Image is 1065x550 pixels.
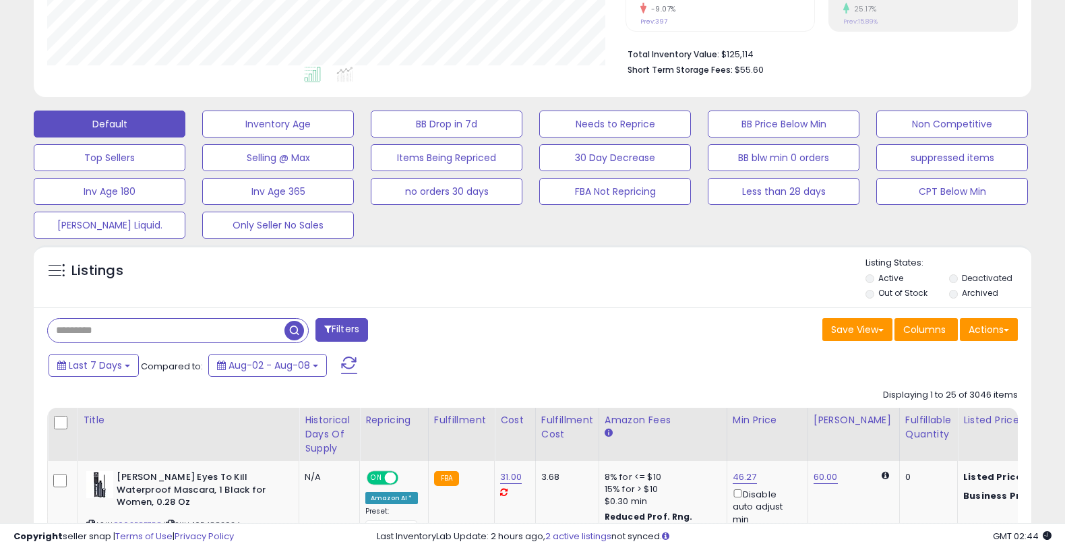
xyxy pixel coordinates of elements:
[876,178,1028,205] button: CPT Below Min
[371,111,522,137] button: BB Drop in 7d
[541,471,588,483] div: 3.68
[371,178,522,205] button: no orders 30 days
[878,287,927,299] label: Out of Stock
[434,471,459,486] small: FBA
[500,470,522,484] a: 31.00
[903,323,946,336] span: Columns
[117,471,280,512] b: [PERSON_NAME] Eyes To Kill Waterproof Mascara, 1 Black for Women, 0.28 Oz
[878,272,903,284] label: Active
[69,359,122,372] span: Last 7 Days
[229,359,310,372] span: Aug-02 - Aug-08
[628,64,733,75] b: Short Term Storage Fees:
[49,354,139,377] button: Last 7 Days
[86,471,113,498] img: 41FuHydCxIL._SL40_.jpg
[962,287,998,299] label: Archived
[993,530,1052,543] span: 2025-08-17 02:44 GMT
[541,413,593,441] div: Fulfillment Cost
[315,318,368,342] button: Filters
[628,45,1008,61] li: $125,114
[365,492,418,504] div: Amazon AI *
[605,413,721,427] div: Amazon Fees
[34,212,185,239] button: [PERSON_NAME] Liquid.
[849,4,877,14] small: 25.17%
[708,111,859,137] button: BB Price Below Min
[202,178,354,205] button: Inv Age 365
[735,63,764,76] span: $55.60
[202,212,354,239] button: Only Seller No Sales
[814,413,894,427] div: [PERSON_NAME]
[708,144,859,171] button: BB blw min 0 orders
[141,360,203,373] span: Compared to:
[371,144,522,171] button: Items Being Repriced
[202,111,354,137] button: Inventory Age
[640,18,667,26] small: Prev: 397
[175,530,234,543] a: Privacy Policy
[539,144,691,171] button: 30 Day Decrease
[539,178,691,205] button: FBA Not Repricing
[13,530,234,543] div: seller snap | |
[365,413,423,427] div: Repricing
[605,483,717,495] div: 15% for > $10
[905,413,952,441] div: Fulfillable Quantity
[733,470,757,484] a: 46.27
[963,489,1037,502] b: Business Price:
[365,507,418,537] div: Preset:
[71,262,123,280] h5: Listings
[115,530,173,543] a: Terms of Use
[434,413,489,427] div: Fulfillment
[733,413,802,427] div: Min Price
[960,318,1018,341] button: Actions
[963,470,1025,483] b: Listed Price:
[876,111,1028,137] button: Non Competitive
[305,413,354,456] div: Historical Days Of Supply
[883,389,1018,402] div: Displaying 1 to 25 of 3046 items
[396,472,418,484] span: OFF
[202,144,354,171] button: Selling @ Max
[545,530,611,543] a: 2 active listings
[865,257,1031,270] p: Listing States:
[34,111,185,137] button: Default
[894,318,958,341] button: Columns
[83,413,293,427] div: Title
[368,472,385,484] span: ON
[377,530,1052,543] div: Last InventoryLab Update: 2 hours ago, not synced.
[708,178,859,205] button: Less than 28 days
[208,354,327,377] button: Aug-02 - Aug-08
[539,111,691,137] button: Needs to Reprice
[13,530,63,543] strong: Copyright
[905,471,947,483] div: 0
[822,318,892,341] button: Save View
[34,178,185,205] button: Inv Age 180
[628,49,719,60] b: Total Inventory Value:
[733,487,797,526] div: Disable auto adjust min
[605,427,613,439] small: Amazon Fees.
[876,144,1028,171] button: suppressed items
[605,471,717,483] div: 8% for <= $10
[843,18,878,26] small: Prev: 15.89%
[34,144,185,171] button: Top Sellers
[962,272,1012,284] label: Deactivated
[814,470,838,484] a: 60.00
[305,471,349,483] div: N/A
[646,4,676,14] small: -9.07%
[500,413,530,427] div: Cost
[605,495,717,508] div: $0.30 min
